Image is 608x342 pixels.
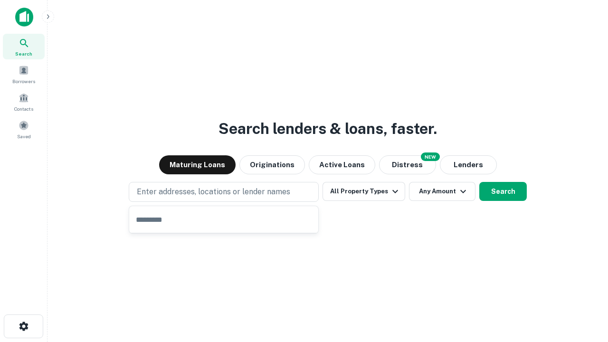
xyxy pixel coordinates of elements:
button: Search distressed loans with lien and other non-mortgage details. [379,155,436,174]
button: Enter addresses, locations or lender names [129,182,319,202]
button: Originations [239,155,305,174]
h3: Search lenders & loans, faster. [218,117,437,140]
p: Enter addresses, locations or lender names [137,186,290,198]
button: All Property Types [323,182,405,201]
button: Active Loans [309,155,375,174]
img: capitalize-icon.png [15,8,33,27]
button: Lenders [440,155,497,174]
button: Any Amount [409,182,475,201]
span: Search [15,50,32,57]
span: Borrowers [12,77,35,85]
iframe: Chat Widget [560,266,608,312]
button: Maturing Loans [159,155,236,174]
a: Search [3,34,45,59]
a: Saved [3,116,45,142]
button: Search [479,182,527,201]
div: NEW [421,152,440,161]
a: Contacts [3,89,45,114]
a: Borrowers [3,61,45,87]
span: Saved [17,133,31,140]
span: Contacts [14,105,33,113]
